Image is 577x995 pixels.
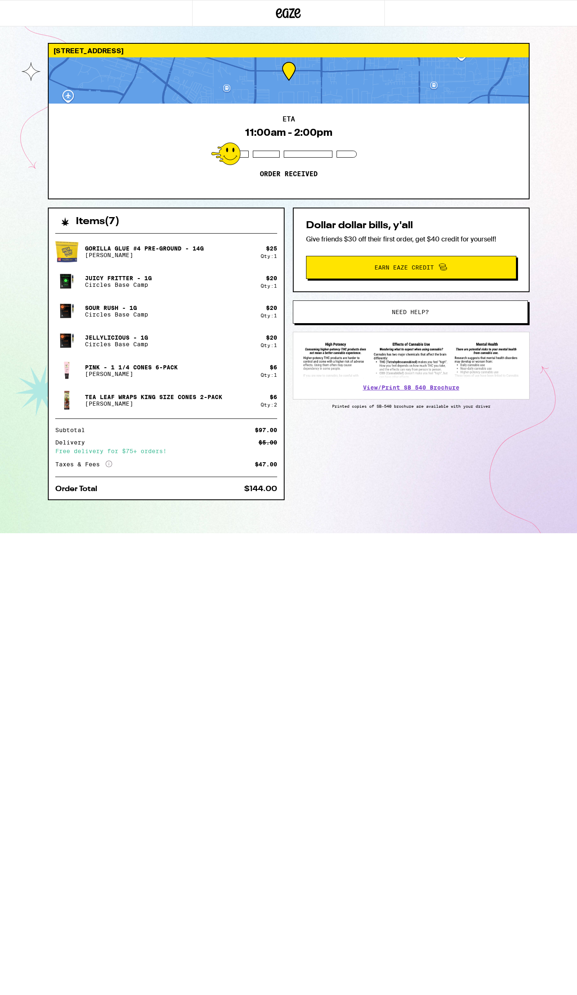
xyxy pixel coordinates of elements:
div: $ 25 [266,245,277,252]
p: Circles Base Camp [85,281,152,288]
div: $144.00 [244,485,277,493]
div: $ 20 [266,334,277,341]
div: $47.00 [255,461,277,467]
div: $ 6 [270,394,277,400]
div: Taxes & Fees [55,461,112,468]
p: Gorilla Glue #4 Pre-Ground - 14g [85,245,204,252]
div: Delivery [55,440,91,445]
p: Circles Base Camp [85,341,148,347]
p: Printed copies of SB-540 brochure are available with your driver [293,404,530,409]
p: Tea Leaf Wraps King Size Cones 2-Pack [85,394,222,400]
a: View/Print SB 540 Brochure [363,384,459,391]
p: Give friends $30 off their first order, get $40 credit for yourself! [306,235,516,243]
div: Qty: 1 [261,372,277,378]
div: Free delivery for $75+ orders! [55,448,277,454]
img: Circles Base Camp - Juicy Fritter - 1g [55,270,78,293]
div: Qty: 2 [261,402,277,407]
button: Need help? [293,300,528,324]
div: Qty: 1 [261,313,277,318]
p: [PERSON_NAME] [85,371,178,377]
button: Earn Eaze Credit [306,256,516,279]
p: Juicy Fritter - 1g [85,275,152,281]
img: Yada Yada - Gorilla Glue #4 Pre-Ground - 14g [55,240,78,263]
img: Blazy Susan - Tea Leaf Wraps King Size Cones 2-Pack [55,389,78,412]
div: $ 20 [266,275,277,281]
div: Qty: 1 [261,343,277,348]
div: Qty: 1 [261,253,277,259]
div: [STREET_ADDRESS] [49,44,529,57]
div: Qty: 1 [261,283,277,288]
span: Earn Eaze Credit [374,265,434,270]
p: [PERSON_NAME] [85,252,204,258]
p: Order received [260,170,318,178]
img: Blazy Susan - Pink - 1 1/4 Cones 6-Pack [55,359,78,382]
p: Sour Rush - 1g [85,305,148,311]
img: Circles Base Camp - Jellylicious - 1g [55,329,78,352]
p: [PERSON_NAME] [85,400,222,407]
div: Order Total [55,485,103,493]
div: $ 6 [270,364,277,371]
h2: Dollar dollar bills, y'all [306,221,516,231]
div: $5.00 [259,440,277,445]
h2: Items ( 7 ) [76,217,120,227]
p: Jellylicious - 1g [85,334,148,341]
p: Pink - 1 1/4 Cones 6-Pack [85,364,178,371]
h2: ETA [283,116,295,123]
p: Circles Base Camp [85,311,148,318]
div: Subtotal [55,427,91,433]
div: $97.00 [255,427,277,433]
div: 11:00am - 2:00pm [245,127,332,138]
span: Need help? [392,309,429,315]
img: SB 540 Brochure preview [301,340,521,379]
img: Circles Base Camp - Sour Rush - 1g [55,300,78,323]
div: $ 20 [266,305,277,311]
